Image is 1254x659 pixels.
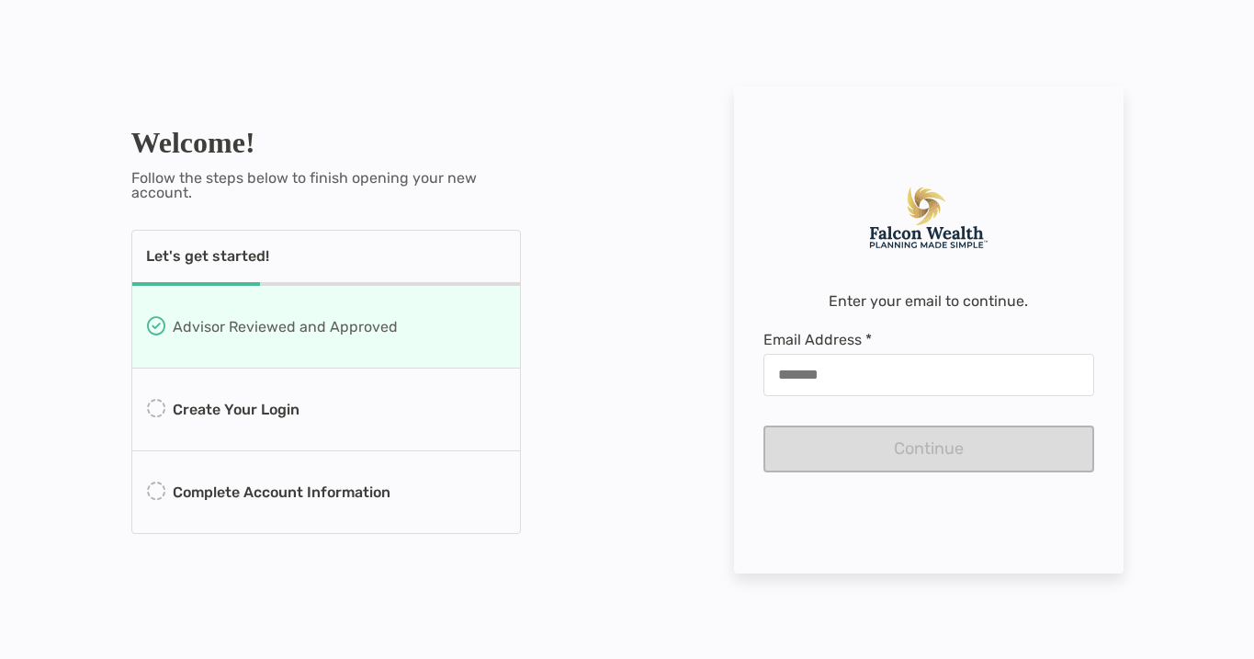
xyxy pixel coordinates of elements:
[131,171,521,200] p: Follow the steps below to finish opening your new account.
[764,367,1093,382] input: Email Address *
[173,315,398,338] p: Advisor Reviewed and Approved
[868,187,989,248] img: Company Logo
[173,481,390,504] p: Complete Account Information
[763,331,1094,348] span: Email Address *
[146,249,269,264] p: Let's get started!
[131,126,521,160] h1: Welcome!
[829,294,1028,309] p: Enter your email to continue.
[173,398,299,421] p: Create Your Login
